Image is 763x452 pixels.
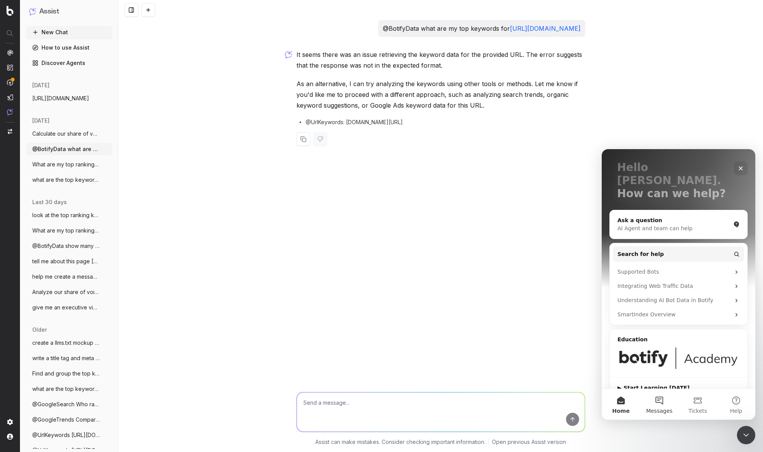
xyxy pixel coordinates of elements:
[296,78,585,111] p: As an alternative, I can try analyzing the keywords using other tools or methods. Let me know if ...
[26,383,112,395] button: what are the top keywords for the water
[32,145,100,153] span: @BotifyData what are my top keywords for
[39,6,59,17] h1: Assist
[26,301,112,314] button: give me an executive view of seo perform
[32,431,100,439] span: @UrlKeywords [URL][DOMAIN_NAME]
[26,352,112,364] button: write a title tag and meta description
[7,64,13,71] img: Intelligence
[32,198,67,206] span: last 30 days
[26,398,112,410] button: @GoogleSearch Who ranks in the top 5 for
[32,288,100,296] span: Analyze our share of voice for "What are
[737,426,755,444] iframe: Intercom live chat
[7,419,13,425] img: Setting
[7,94,13,100] img: Studio
[492,438,566,446] a: Open previous Assist version
[29,6,109,17] button: Assist
[32,354,100,362] span: write a title tag and meta description
[32,242,100,250] span: @BotifyData show many pages that have no
[26,143,112,155] button: @BotifyData what are my top keywords for
[8,129,12,134] img: Switch project
[285,51,292,58] img: Botify assist logo
[510,25,581,32] a: [URL][DOMAIN_NAME]
[26,367,112,380] button: Find and group the top keywords for hall
[32,304,100,311] span: give me an executive view of seo perform
[32,227,100,234] span: What are my top ranking pages for hallow
[32,370,100,377] span: Find and group the top keywords for hall
[7,79,13,86] img: Activation
[602,149,755,420] iframe: Intercom live chat
[26,26,112,38] button: New Chat
[26,128,112,140] button: Calculate our share of voice for "What t
[32,258,100,265] span: tell me about this page [URL]
[26,429,112,441] button: @UrlKeywords [URL][DOMAIN_NAME]
[32,161,100,168] span: What are my top ranking pages?
[383,23,581,34] p: @BotifyData what are my top keywords for
[32,416,100,424] span: @GoogleTrends Compare "owala water bottl
[32,339,100,347] span: create a llms.txt mockup for [DOMAIN_NAME]
[26,255,112,268] button: tell me about this page [URL]
[26,209,112,221] button: look at the top ranking keywords for thi
[26,158,112,171] button: What are my top ranking pages?
[32,211,100,219] span: look at the top ranking keywords for thi
[32,326,47,334] span: older
[26,42,112,54] a: How to use Assist
[26,240,112,252] button: @BotifyData show many pages that have no
[32,95,89,102] span: [URL][DOMAIN_NAME]
[26,271,112,283] button: help me create a message to our web cia
[7,50,13,56] img: Analytics
[32,130,100,138] span: Calculate our share of voice for "What t
[7,6,13,16] img: Botify logo
[7,434,13,440] img: My account
[26,174,112,186] button: what are the top keywords for this page
[26,57,112,69] a: Discover Agents
[32,117,50,125] span: [DATE]
[32,176,100,184] span: what are the top keywords for this page
[26,286,112,298] button: Analyze our share of voice for "What are
[26,337,112,349] button: create a llms.txt mockup for [DOMAIN_NAME]
[32,273,100,281] span: help me create a message to our web cia
[296,49,585,71] p: It seems there was an issue retrieving the keyword data for the provided URL. The error suggests ...
[32,81,50,89] span: [DATE]
[29,8,36,15] img: Assist
[26,224,112,237] button: What are my top ranking pages for hallow
[26,92,112,105] button: [URL][DOMAIN_NAME]
[306,118,403,126] span: @UrlKeywords: [DOMAIN_NAME][URL]
[32,400,100,408] span: @GoogleSearch Who ranks in the top 5 for
[26,414,112,426] button: @GoogleTrends Compare "owala water bottl
[32,385,100,393] span: what are the top keywords for the water
[7,109,13,115] img: Assist
[315,438,485,446] p: Assist can make mistakes. Consider checking important information.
